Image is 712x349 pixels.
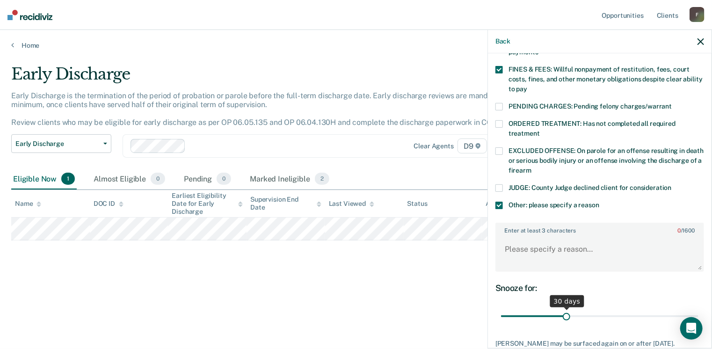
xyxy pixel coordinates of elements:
div: 30 days [550,295,584,307]
div: Assigned to [486,200,530,208]
div: F [690,7,705,22]
span: 0 [217,173,231,185]
div: Eligible Now [11,169,77,189]
div: Earliest Eligibility Date for Early Discharge [172,192,243,215]
div: Clear agents [414,142,454,150]
div: DOC ID [94,200,124,208]
div: Open Intercom Messenger [680,317,703,340]
div: Pending [182,169,233,189]
div: [PERSON_NAME] may be surfaced again on or after [DATE]. [495,340,704,348]
span: FINES & FEES: Willful nonpayment of restitution, fees, court costs, fines, and other monetary obl... [509,65,703,93]
label: Enter at least 3 characters [496,224,703,234]
img: Recidiviz [7,10,52,20]
span: PENDING CHARGES: Pending felony charges/warrant [509,102,672,110]
span: Early Discharge [15,140,100,148]
div: Status [407,200,428,208]
div: Snooze for: [495,283,704,293]
span: 0 [151,173,165,185]
p: Early Discharge is the termination of the period of probation or parole before the full-term disc... [11,91,514,127]
button: Back [495,37,510,45]
span: D9 [458,138,487,153]
span: / 1600 [677,227,695,234]
span: 0 [677,227,681,234]
span: ORDERED TREATMENT: Has not completed all required treatment [509,120,676,137]
div: Last Viewed [329,200,374,208]
div: Early Discharge [11,65,545,91]
div: Marked Ineligible [248,169,331,189]
span: EXCLUDED OFFENSE: On parole for an offense resulting in death or serious bodily injury or an offe... [509,147,704,174]
a: Home [11,41,701,50]
span: JUDGE: County Judge declined client for consideration [509,184,672,191]
div: Supervision End Date [250,196,321,211]
span: 2 [315,173,329,185]
span: Other: please specify a reason [509,201,599,209]
div: Almost Eligible [92,169,167,189]
div: Name [15,200,41,208]
span: 1 [61,173,75,185]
